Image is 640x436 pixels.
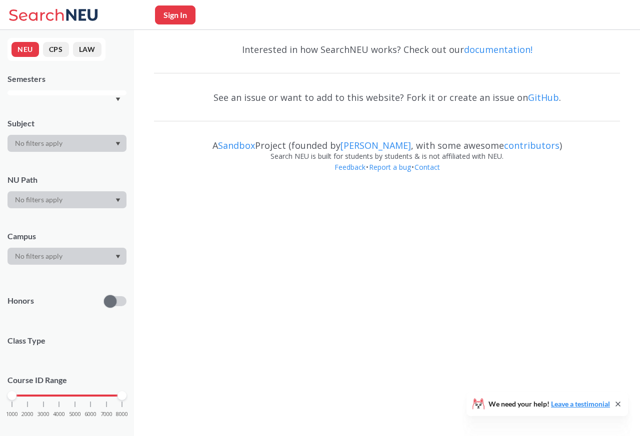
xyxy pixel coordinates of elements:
[115,255,120,259] svg: Dropdown arrow
[218,139,255,151] a: Sandbox
[154,151,620,162] div: Search NEU is built for students by students & is not affiliated with NEU.
[21,412,33,417] span: 2000
[528,91,559,103] a: GitHub
[154,35,620,64] div: Interested in how SearchNEU works? Check out our
[7,248,126,265] div: Dropdown arrow
[115,142,120,146] svg: Dropdown arrow
[155,5,195,24] button: Sign In
[7,231,126,242] div: Campus
[73,42,101,57] button: LAW
[488,401,610,408] span: We need your help!
[7,73,126,84] div: Semesters
[7,375,126,386] p: Course ID Range
[84,412,96,417] span: 6000
[116,412,128,417] span: 8000
[504,139,559,151] a: contributors
[464,43,532,55] a: documentation!
[7,118,126,129] div: Subject
[53,412,65,417] span: 4000
[551,400,610,408] a: Leave a testimonial
[368,162,411,172] a: Report a bug
[11,42,39,57] button: NEU
[340,139,411,151] a: [PERSON_NAME]
[7,174,126,185] div: NU Path
[7,135,126,152] div: Dropdown arrow
[7,295,34,307] p: Honors
[115,97,120,101] svg: Dropdown arrow
[154,131,620,151] div: A Project (founded by , with some awesome )
[334,162,366,172] a: Feedback
[414,162,440,172] a: Contact
[6,412,18,417] span: 1000
[154,83,620,112] div: See an issue or want to add to this website? Fork it or create an issue on .
[154,162,620,188] div: • •
[115,198,120,202] svg: Dropdown arrow
[43,42,69,57] button: CPS
[69,412,81,417] span: 5000
[100,412,112,417] span: 7000
[7,191,126,208] div: Dropdown arrow
[7,335,126,346] span: Class Type
[37,412,49,417] span: 3000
